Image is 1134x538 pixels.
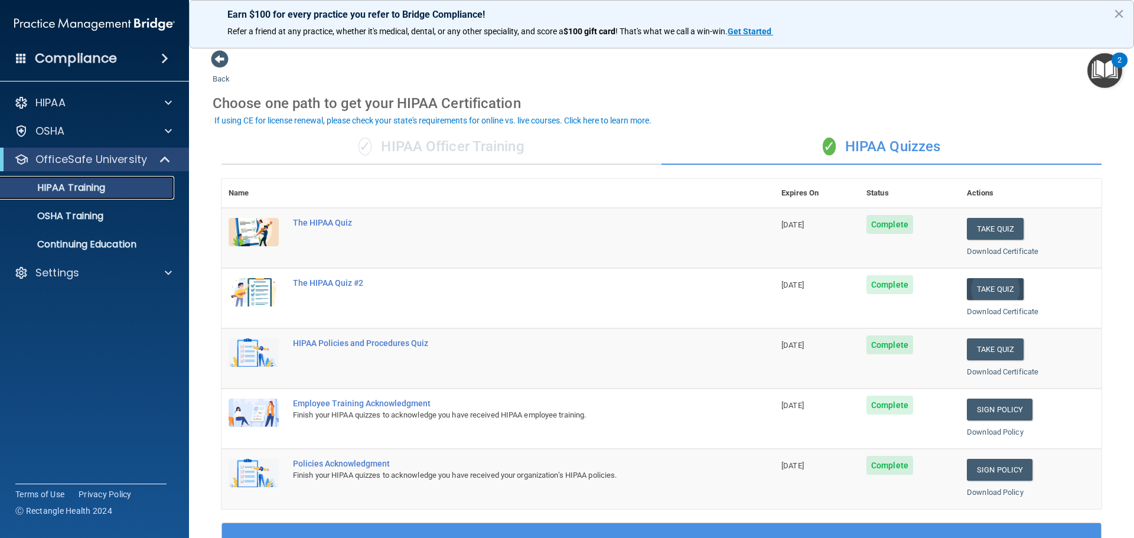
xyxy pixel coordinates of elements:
[213,115,653,126] button: If using CE for license renewal, please check your state's requirements for online vs. live cours...
[221,129,661,165] div: HIPAA Officer Training
[15,505,112,517] span: Ⓒ Rectangle Health 2024
[213,60,230,83] a: Back
[293,408,715,422] div: Finish your HIPAA quizzes to acknowledge you have received HIPAA employee training.
[35,50,117,67] h4: Compliance
[35,96,66,110] p: HIPAA
[967,459,1032,481] a: Sign Policy
[728,27,773,36] a: Get Started
[781,461,804,470] span: [DATE]
[293,459,715,468] div: Policies Acknowledgment
[293,399,715,408] div: Employee Training Acknowledgment
[14,266,172,280] a: Settings
[728,27,771,36] strong: Get Started
[221,179,286,208] th: Name
[967,307,1038,316] a: Download Certificate
[563,27,615,36] strong: $100 gift card
[967,428,1024,436] a: Download Policy
[967,278,1024,300] button: Take Quiz
[866,456,913,475] span: Complete
[960,179,1102,208] th: Actions
[967,247,1038,256] a: Download Certificate
[1113,4,1125,23] button: Close
[967,218,1024,240] button: Take Quiz
[781,341,804,350] span: [DATE]
[14,96,172,110] a: HIPAA
[774,179,859,208] th: Expires On
[823,138,836,155] span: ✓
[14,152,171,167] a: OfficeSafe University
[214,116,651,125] div: If using CE for license renewal, please check your state's requirements for online vs. live cours...
[866,215,913,234] span: Complete
[227,9,1096,20] p: Earn $100 for every practice you refer to Bridge Compliance!
[781,401,804,410] span: [DATE]
[14,124,172,138] a: OSHA
[1117,60,1122,76] div: 2
[967,488,1024,497] a: Download Policy
[79,488,132,500] a: Privacy Policy
[35,266,79,280] p: Settings
[8,182,105,194] p: HIPAA Training
[15,488,64,500] a: Terms of Use
[866,275,913,294] span: Complete
[1087,53,1122,88] button: Open Resource Center, 2 new notifications
[35,124,65,138] p: OSHA
[213,86,1110,120] div: Choose one path to get your HIPAA Certification
[967,399,1032,420] a: Sign Policy
[35,152,147,167] p: OfficeSafe University
[661,129,1102,165] div: HIPAA Quizzes
[8,239,169,250] p: Continuing Education
[866,396,913,415] span: Complete
[293,468,715,482] div: Finish your HIPAA quizzes to acknowledge you have received your organization’s HIPAA policies.
[293,218,715,227] div: The HIPAA Quiz
[967,338,1024,360] button: Take Quiz
[866,335,913,354] span: Complete
[967,367,1038,376] a: Download Certificate
[615,27,728,36] span: ! That's what we call a win-win.
[8,210,103,222] p: OSHA Training
[781,220,804,229] span: [DATE]
[227,27,563,36] span: Refer a friend at any practice, whether it's medical, dental, or any other speciality, and score a
[781,281,804,289] span: [DATE]
[293,278,715,288] div: The HIPAA Quiz #2
[859,179,960,208] th: Status
[14,12,175,36] img: PMB logo
[293,338,715,348] div: HIPAA Policies and Procedures Quiz
[359,138,372,155] span: ✓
